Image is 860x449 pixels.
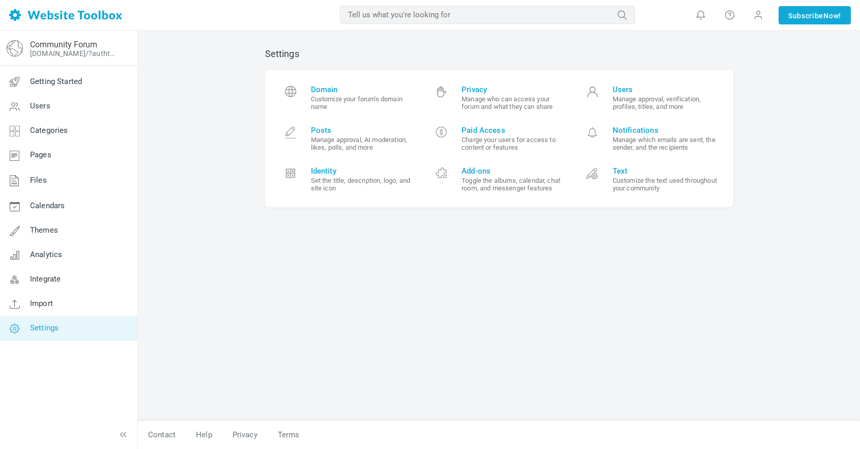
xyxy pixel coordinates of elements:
span: Paid Access [462,126,567,135]
span: Pages [30,150,51,159]
span: Posts [311,126,416,135]
a: Contact [138,426,186,444]
a: Community Forum [30,40,97,49]
small: Manage which emails are sent, the sender, and the recipients [613,136,718,151]
span: Domain [311,85,416,94]
h2: Settings [265,48,733,60]
span: Categories [30,126,68,135]
a: Domain Customize your forum's domain name [273,77,424,118]
a: Posts Manage approval, AI moderation, likes, polls, and more [273,118,424,159]
img: globe-icon.png [7,40,23,57]
span: Settings [30,323,59,332]
span: Users [613,85,718,94]
span: Identity [311,166,416,176]
a: Privacy Manage who can access your forum and what they can share [423,77,575,118]
span: Notifications [613,126,718,135]
span: Files [30,176,47,185]
span: Users [30,101,50,110]
a: Terms [268,426,310,444]
span: Import [30,299,53,308]
small: Customize your forum's domain name [311,95,416,110]
small: Customize the text used throughout your community [613,177,718,192]
a: Add-ons Toggle the albums, calendar, chat room, and messenger features [423,159,575,200]
small: Set the title, description, logo, and site icon [311,177,416,192]
a: Users Manage approval, verification, profiles, titles, and more [575,77,726,118]
span: Getting Started [30,77,82,86]
span: Integrate [30,274,61,284]
span: Now! [823,10,841,21]
span: Analytics [30,250,62,259]
a: Identity Set the title, description, logo, and site icon [273,159,424,200]
span: Themes [30,226,58,235]
a: Notifications Manage which emails are sent, the sender, and the recipients [575,118,726,159]
a: Text Customize the text used throughout your community [575,159,726,200]
small: Manage approval, verification, profiles, titles, and more [613,95,718,110]
small: Manage approval, AI moderation, likes, polls, and more [311,136,416,151]
a: SubscribeNow! [779,6,851,24]
a: Help [186,426,222,444]
small: Manage who can access your forum and what they can share [462,95,567,110]
a: Paid Access Charge your users for access to content or features [423,118,575,159]
span: Calendars [30,201,65,210]
span: Privacy [462,85,567,94]
a: Privacy [222,426,268,444]
span: Text [613,166,718,176]
a: [DOMAIN_NAME]/?authtoken=14f6200a5f561d9ba59b549c3dc3bb2d&rememberMe=1 [30,49,119,58]
span: Add-ons [462,166,567,176]
small: Toggle the albums, calendar, chat room, and messenger features [462,177,567,192]
input: Tell us what you're looking for [340,6,635,24]
small: Charge your users for access to content or features [462,136,567,151]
